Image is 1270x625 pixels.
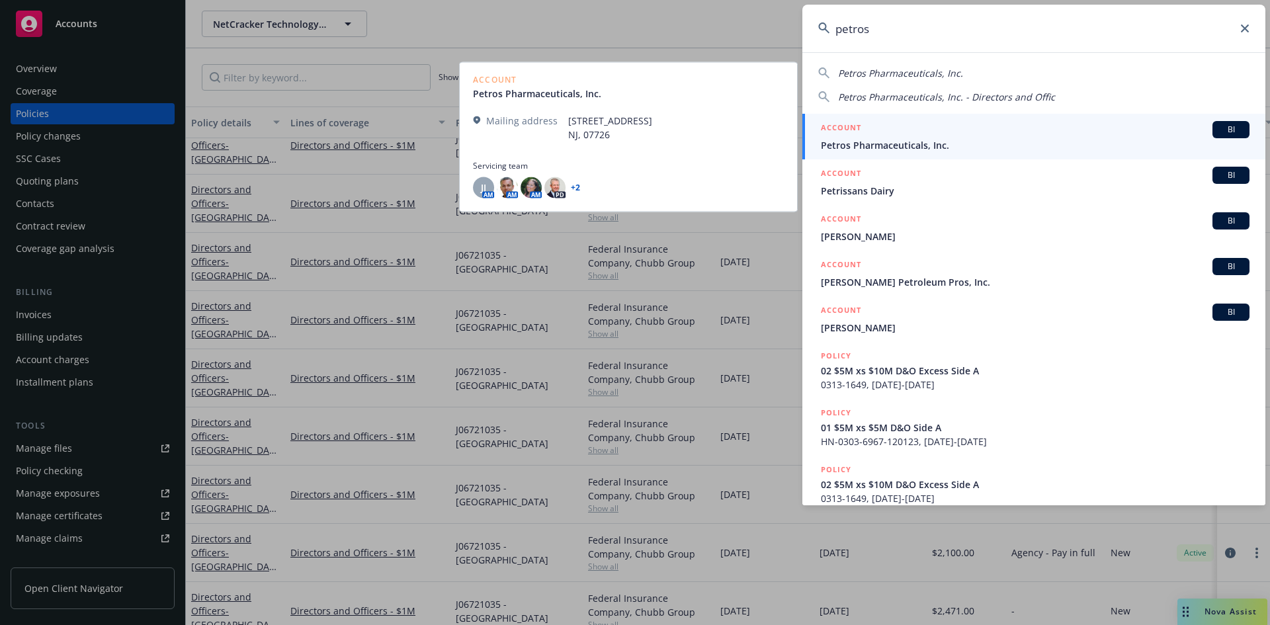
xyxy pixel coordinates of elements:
span: Petrissans Dairy [821,184,1249,198]
a: ACCOUNTBI[PERSON_NAME] [802,296,1265,342]
span: 02 $5M xs $10M D&O Excess Side A [821,478,1249,491]
a: ACCOUNTBI[PERSON_NAME] Petroleum Pros, Inc. [802,251,1265,296]
a: POLICY02 $5M xs $10M D&O Excess Side A0313-1649, [DATE]-[DATE] [802,456,1265,513]
span: [PERSON_NAME] Petroleum Pros, Inc. [821,275,1249,289]
span: [PERSON_NAME] [821,321,1249,335]
span: Petros Pharmaceuticals, Inc. - Directors and Offic [838,91,1055,103]
a: ACCOUNTBIPetrissans Dairy [802,159,1265,205]
span: BI [1218,306,1244,318]
h5: POLICY [821,406,851,419]
span: Petros Pharmaceuticals, Inc. [821,138,1249,152]
h5: ACCOUNT [821,212,861,228]
a: ACCOUNTBIPetros Pharmaceuticals, Inc. [802,114,1265,159]
span: BI [1218,169,1244,181]
span: Petros Pharmaceuticals, Inc. [838,67,963,79]
span: 0313-1649, [DATE]-[DATE] [821,378,1249,392]
a: ACCOUNTBI[PERSON_NAME] [802,205,1265,251]
h5: ACCOUNT [821,167,861,183]
a: POLICY02 $5M xs $10M D&O Excess Side A0313-1649, [DATE]-[DATE] [802,342,1265,399]
h5: ACCOUNT [821,304,861,319]
span: [PERSON_NAME] [821,229,1249,243]
span: 0313-1649, [DATE]-[DATE] [821,491,1249,505]
span: 02 $5M xs $10M D&O Excess Side A [821,364,1249,378]
input: Search... [802,5,1265,52]
span: 01 $5M xs $5M D&O Side A [821,421,1249,435]
span: HN-0303-6967-120123, [DATE]-[DATE] [821,435,1249,448]
h5: POLICY [821,349,851,362]
h5: POLICY [821,463,851,476]
h5: ACCOUNT [821,258,861,274]
h5: ACCOUNT [821,121,861,137]
span: BI [1218,124,1244,136]
span: BI [1218,215,1244,227]
span: BI [1218,261,1244,272]
a: POLICY01 $5M xs $5M D&O Side AHN-0303-6967-120123, [DATE]-[DATE] [802,399,1265,456]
